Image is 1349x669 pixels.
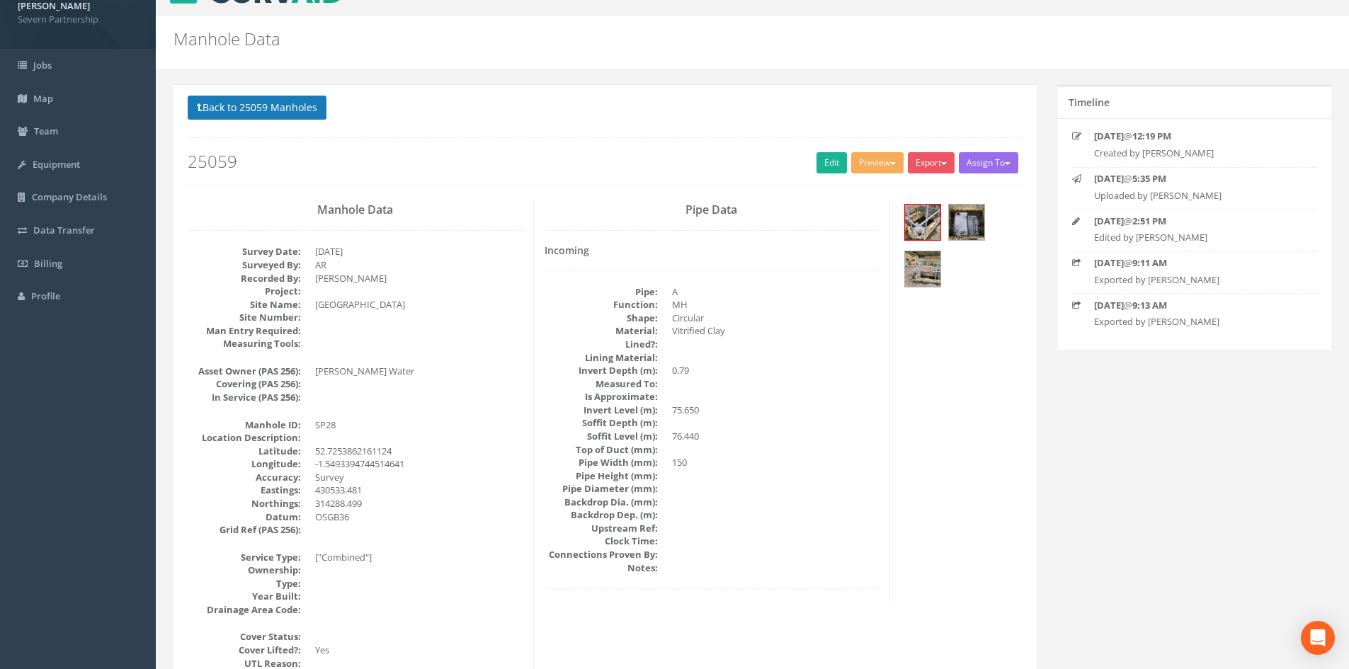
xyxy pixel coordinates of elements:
strong: [DATE] [1094,256,1124,269]
span: Team [34,125,58,137]
dd: ["Combined"] [315,551,523,564]
span: Billing [34,257,62,270]
dt: Longitude: [188,457,301,471]
dt: Measured To: [545,377,658,391]
dt: Invert Level (m): [545,404,658,417]
dt: Cover Status: [188,630,301,644]
dt: Location Description: [188,431,301,445]
dt: Survey Date: [188,245,301,258]
dt: Ownership: [188,564,301,577]
dt: Site Number: [188,311,301,324]
p: Uploaded by [PERSON_NAME] [1094,189,1295,202]
dd: [GEOGRAPHIC_DATA] [315,298,523,311]
strong: 5:35 PM [1132,172,1166,185]
h2: Manhole Data [173,30,1135,48]
dt: Invert Depth (m): [545,364,658,377]
p: Exported by [PERSON_NAME] [1094,315,1295,328]
dt: Pipe Diameter (mm): [545,482,658,496]
dd: 76.440 [672,430,880,443]
dt: Shape: [545,311,658,325]
div: Open Intercom Messenger [1301,621,1335,655]
strong: [DATE] [1094,215,1124,227]
h4: Incoming [545,245,880,256]
dt: Soffit Level (m): [545,430,658,443]
dd: [PERSON_NAME] Water [315,365,523,378]
span: Equipment [33,158,80,171]
dd: Vitrified Clay [672,324,880,338]
strong: [DATE] [1094,172,1124,185]
dt: Pipe Height (mm): [545,469,658,483]
dt: Datum: [188,510,301,524]
dt: Drainage Area Code: [188,603,301,617]
dt: Manhole ID: [188,418,301,432]
dd: -1.5493394744514641 [315,457,523,471]
strong: [DATE] [1094,130,1124,142]
dd: 430533.481 [315,484,523,497]
span: Severn Partnership [18,13,138,26]
dt: Is Approximate: [545,390,658,404]
dt: Site Name: [188,298,301,311]
dt: Pipe Width (mm): [545,456,658,469]
dt: Project: [188,285,301,298]
p: @ [1094,215,1295,228]
dt: Soffit Depth (m): [545,416,658,430]
dt: In Service (PAS 256): [188,391,301,404]
dd: 150 [672,456,880,469]
dd: 52.7253862161124 [315,445,523,458]
strong: 9:13 AM [1132,299,1167,311]
dt: Lining Material: [545,351,658,365]
dt: Recorded By: [188,272,301,285]
dt: Backdrop Dep. (m): [545,508,658,522]
strong: [DATE] [1094,299,1124,311]
p: @ [1094,130,1295,143]
span: Map [33,92,53,105]
h3: Manhole Data [188,204,523,217]
dd: 75.650 [672,404,880,417]
dd: 314288.499 [315,497,523,510]
strong: 2:51 PM [1132,215,1166,227]
dd: Circular [672,311,880,325]
h2: 25059 [188,152,1023,171]
h5: Timeline [1069,97,1110,108]
dt: Covering (PAS 256): [188,377,301,391]
dt: Accuracy: [188,471,301,484]
dt: Type: [188,577,301,590]
dt: Year Built: [188,590,301,603]
strong: 9:11 AM [1132,256,1167,269]
dt: Clock Time: [545,534,658,548]
button: Export [908,152,955,173]
p: Exported by [PERSON_NAME] [1094,273,1295,287]
dd: Yes [315,644,523,657]
dd: [PERSON_NAME] [315,272,523,285]
dt: Asset Owner (PAS 256): [188,365,301,378]
p: @ [1094,256,1295,270]
p: Edited by [PERSON_NAME] [1094,231,1295,244]
img: 6a234e72-2600-629a-8b88-f27c8b1bc58e_e00218be-3365-a945-50ff-7a758cf4726a_thumb.jpg [905,205,940,240]
button: Back to 25059 Manholes [188,96,326,120]
img: 6a234e72-2600-629a-8b88-f27c8b1bc58e_6650913c-a71e-fa37-268e-1bd442488772_thumb.jpg [949,205,984,240]
dt: Backdrop Dia. (mm): [545,496,658,509]
dd: SP28 [315,418,523,432]
dt: Service Type: [188,551,301,564]
span: Jobs [33,59,52,72]
img: 6a234e72-2600-629a-8b88-f27c8b1bc58e_408c5332-c463-c51b-af2a-ce0b6dd02915_thumb.jpg [905,251,940,287]
dd: OSGB36 [315,510,523,524]
dt: Latitude: [188,445,301,458]
dt: Northings: [188,497,301,510]
dt: Surveyed By: [188,258,301,272]
dt: Upstream Ref: [545,522,658,535]
button: Preview [851,152,904,173]
span: Company Details [32,190,107,203]
dd: [DATE] [315,245,523,258]
dt: Notes: [545,561,658,575]
dt: Top of Duct (mm): [545,443,658,457]
p: Created by [PERSON_NAME] [1094,147,1295,160]
dd: Survey [315,471,523,484]
h3: Pipe Data [545,204,880,217]
dt: Eastings: [188,484,301,497]
dt: Pipe: [545,285,658,299]
span: Profile [31,290,60,302]
dt: Function: [545,298,658,311]
dd: 0.79 [672,364,880,377]
dt: Grid Ref (PAS 256): [188,523,301,537]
